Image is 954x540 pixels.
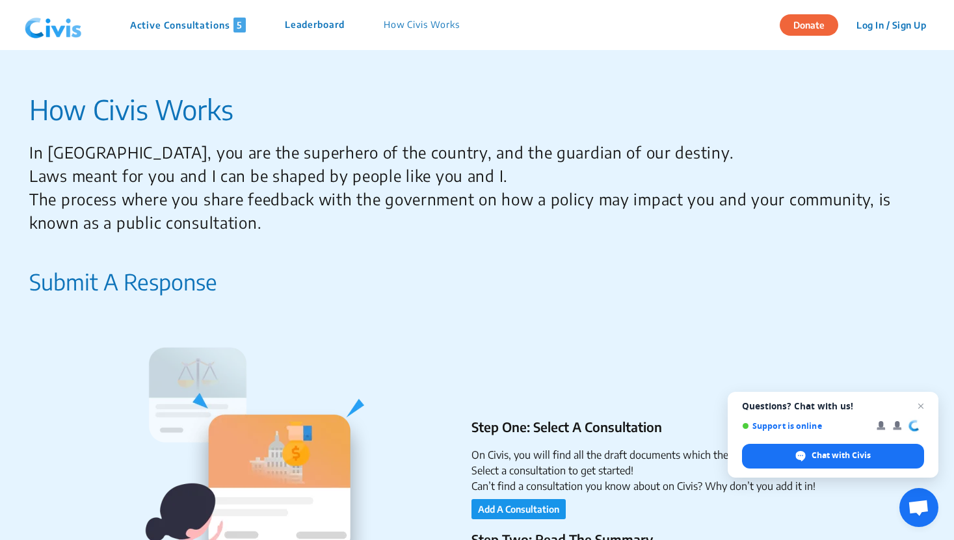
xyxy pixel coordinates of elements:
[913,398,929,414] span: Close chat
[471,447,915,478] li: On Civis, you will find all the draft documents which the Government wants your feedback on. Sele...
[20,6,87,45] img: navlogo.png
[471,478,915,494] li: Can’t find a consultation you know about on Civis? Why don’t you add it in!
[742,444,924,469] div: Chat with Civis
[780,14,838,36] button: Donate
[384,18,460,32] p: How Civis Works
[812,450,871,461] span: Chat with Civis
[848,15,934,35] button: Log In / Sign Up
[130,18,246,32] p: Active Consultations
[285,18,345,32] p: Leaderboard
[471,417,915,437] p: Step One: Select A Consultation
[780,18,848,31] a: Donate
[742,421,868,431] span: Support is online
[899,488,938,527] div: Open chat
[471,499,566,519] button: Add A Consultation
[29,265,217,298] p: Submit A Response
[29,89,915,130] p: How Civis Works
[233,18,246,32] span: 5
[29,140,915,234] p: In [GEOGRAPHIC_DATA], you are the superhero of the country, and the guardian of our destiny. Laws...
[742,401,924,411] span: Questions? Chat with us!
